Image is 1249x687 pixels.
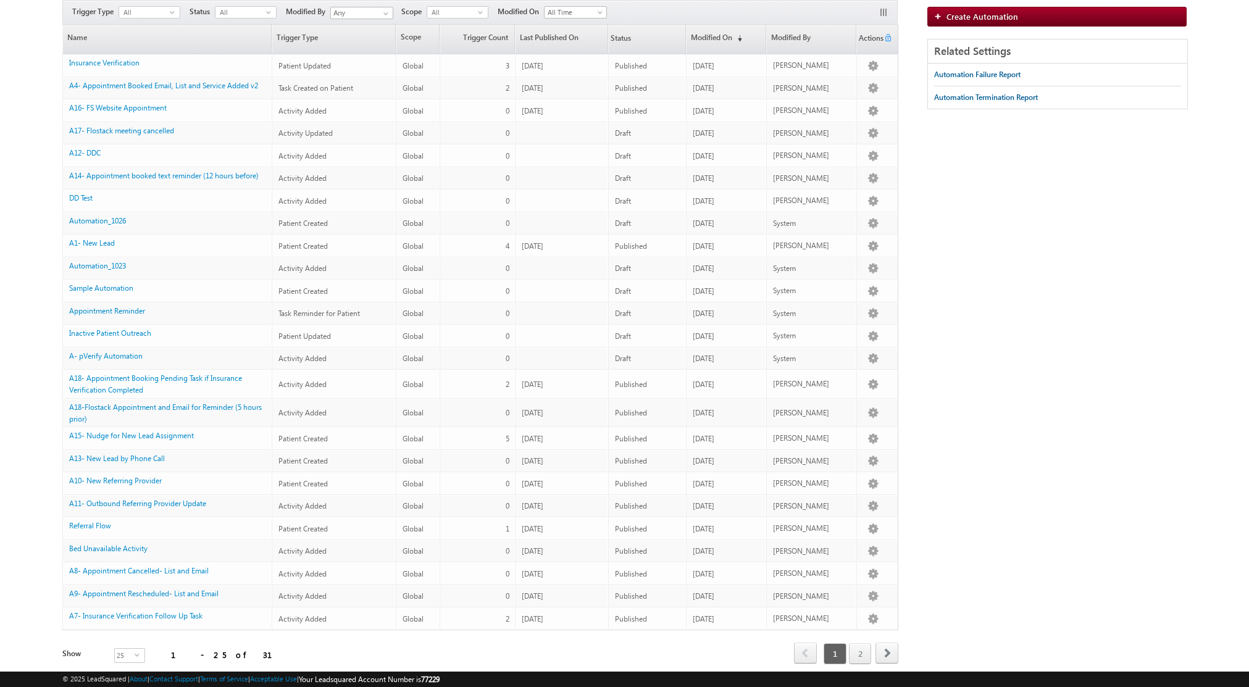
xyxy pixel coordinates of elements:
[119,7,170,18] span: All
[693,151,714,160] span: [DATE]
[506,456,509,465] span: 0
[427,7,478,18] span: All
[934,86,1038,109] a: Automation Termination Report
[773,150,851,161] div: [PERSON_NAME]
[403,591,424,601] span: Global
[522,501,543,510] span: [DATE]
[403,546,424,556] span: Global
[934,12,946,20] img: add_icon.png
[506,106,509,115] span: 0
[278,309,360,318] span: Task Reminder for Patient
[215,7,266,18] span: All
[693,380,714,389] span: [DATE]
[545,7,603,18] span: All Time
[403,524,424,533] span: Global
[278,196,327,206] span: Activity Added
[522,546,543,556] span: [DATE]
[63,25,270,54] a: Name
[62,673,440,685] span: © 2025 LeadSquared | | | | |
[506,309,509,318] span: 0
[615,354,631,363] span: Draft
[693,128,714,138] span: [DATE]
[421,675,440,684] span: 77229
[250,675,297,683] a: Acceptable Use
[506,219,509,228] span: 0
[693,196,714,206] span: [DATE]
[69,431,194,440] a: A15- Nudge for New Lead Assignment
[522,569,543,578] span: [DATE]
[403,219,424,228] span: Global
[69,351,143,360] a: A- pVerify Automation
[732,33,742,43] span: (sorted descending)
[403,354,424,363] span: Global
[403,128,424,138] span: Global
[615,128,631,138] span: Draft
[403,456,424,465] span: Global
[440,25,514,54] a: Trigger Count
[278,219,328,228] span: Patient Created
[278,456,328,465] span: Patient Created
[69,499,206,508] a: A11- Outbound Referring Provider Update
[615,331,631,341] span: Draft
[693,106,714,115] span: [DATE]
[278,569,327,578] span: Activity Added
[693,219,714,228] span: [DATE]
[522,479,543,488] span: [DATE]
[377,7,392,20] a: Show All Items
[693,61,714,70] span: [DATE]
[615,196,631,206] span: Draft
[773,105,851,116] div: [PERSON_NAME]
[69,81,258,90] a: A4- Appointment Booked Email, List and Service Added v2
[506,264,509,273] span: 0
[401,6,427,17] span: Scope
[773,501,851,512] div: [PERSON_NAME]
[478,9,488,15] span: select
[278,264,327,273] span: Activity Added
[506,501,509,510] span: 0
[773,60,851,71] div: [PERSON_NAME]
[115,649,135,662] span: 25
[773,173,851,184] div: [PERSON_NAME]
[403,380,424,389] span: Global
[403,408,424,417] span: Global
[773,478,851,489] div: [PERSON_NAME]
[266,9,276,15] span: select
[403,264,424,273] span: Global
[135,652,144,657] span: select
[773,353,851,364] div: System
[693,614,714,623] span: [DATE]
[522,61,543,70] span: [DATE]
[506,479,509,488] span: 0
[522,241,543,251] span: [DATE]
[693,354,714,363] span: [DATE]
[693,408,714,417] span: [DATE]
[506,546,509,556] span: 0
[403,106,424,115] span: Global
[522,591,543,601] span: [DATE]
[693,264,714,273] span: [DATE]
[69,126,174,135] a: A17- Flostack meeting cancelled
[69,402,262,423] a: A18-Flostack Appointment and Email for Reminder (5 hours prior)
[69,171,259,180] a: A14- Appointment booked text reminder (12 hours before)
[522,524,543,533] span: [DATE]
[857,26,883,53] span: Actions
[299,675,440,684] span: Your Leadsquared Account Number is
[286,6,330,17] span: Modified By
[693,331,714,341] span: [DATE]
[506,83,509,93] span: 2
[773,613,851,624] div: [PERSON_NAME]
[693,456,714,465] span: [DATE]
[396,25,439,54] span: Scope
[171,647,287,662] div: 1 - 25 of 31
[522,106,543,115] span: [DATE]
[506,196,509,206] span: 0
[506,524,509,533] span: 1
[506,569,509,578] span: 0
[69,306,145,315] a: Appointment Reminder
[615,151,631,160] span: Draft
[773,591,851,602] div: [PERSON_NAME]
[278,151,327,160] span: Activity Added
[615,61,647,70] span: Published
[403,479,424,488] span: Global
[278,501,327,510] span: Activity Added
